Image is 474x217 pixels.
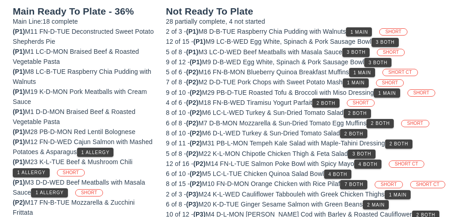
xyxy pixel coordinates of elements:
span: 9 of 10 - [166,89,190,96]
div: M23 K-L-TUE Beef & Mushroom Chili [13,157,155,177]
button: 3 Both [371,38,399,47]
span: (P1) [190,58,202,66]
span: 2 Both [348,111,367,116]
span: SHORT [413,90,429,96]
span: (P1) [13,179,25,186]
span: 2 of 3 - [166,28,186,35]
span: (P2) [193,160,206,167]
span: 1 Allergy [17,170,46,175]
span: 3 Both [368,60,387,65]
button: 4 Both [324,170,351,179]
span: 12 of 16 - [166,160,193,167]
div: M6 D-L-WED Turkey & Sun-Dried Tomato Salad [166,128,461,138]
button: 3 Both [342,48,370,57]
span: 1 Main [353,70,371,75]
span: (P2) [190,139,202,147]
button: 1 Allergy [13,168,50,177]
span: 4 Both [358,162,377,167]
span: (P2) [190,180,202,187]
span: (P2) [186,150,198,157]
span: 7 Both [344,182,363,187]
span: 4 Both [328,172,347,177]
span: (P2) [186,78,198,86]
div: M31 PB-L-MON Tempeh Kale Salad with Maple-Tahini Dressing [166,138,461,148]
div: M1 D-D-MON Braised Beef & Roasted Vegetable Pasta [13,107,155,127]
div: M5 LC-L-TUE Chicken Quinoa Salad Bowl [166,169,461,179]
span: 1 Allergy [35,190,64,195]
span: SHORT [383,49,399,56]
span: 1 Main [378,91,396,96]
button: 2 Both [366,119,394,128]
span: 5 of 6 - [166,68,186,76]
button: 2 Both [385,139,412,149]
button: 1 Allergy [77,148,114,157]
button: 2 Both [312,98,340,108]
button: 3 Both [364,58,392,67]
span: (P1) [13,138,25,145]
span: (P1) [13,128,25,135]
span: 4 of 6 - [166,99,186,106]
div: M29 PB-D-TUE Roasted Tofu & Broccoli with Miso Dressing [166,88,461,98]
span: 3 Both [352,151,371,156]
span: SHORT [63,170,79,176]
span: 1 Main [347,80,365,85]
div: M16 FN-B-MON Blueberry Quinoa Breakfast Muffins [166,67,461,77]
span: SHORT CT [395,161,418,167]
span: 1 Main [389,192,407,197]
span: (P3) [186,201,198,208]
span: SHORT [385,29,401,35]
div: M2 D-D-TUE Pork Chops with Sweet Potato Mash [166,77,461,87]
span: SHORT CT [416,181,440,188]
span: (P2) [13,199,25,206]
div: M19 K-D-MON Pork Meatballs with Cream Sauce [13,87,155,107]
div: M12 FN-D-WED Cajun Salmon with Mashed Potatoes & Asparagus [13,137,155,157]
span: (P2) [190,129,202,137]
span: (P1) [13,158,25,165]
div: M9 LC-B-WED Egg White, Spinach & Pork Sausage Bowl [166,36,461,46]
span: 3 Both [346,50,366,55]
button: 2 Both [340,129,367,138]
span: (P3) [186,191,198,198]
h2: Not Ready To Plate [166,6,461,16]
div: M8 D-B-TUE Raspberry Chia Pudding with Walnuts [166,26,461,36]
span: 2 Both [344,131,363,136]
div: M22 K-L-MON Chipotle Chicken Thigh & Feta Salad [166,149,461,159]
span: SHORT [381,181,397,188]
div: M3 D-D-WED Beef Meatballs with Masala Sauce [13,177,155,197]
div: M10 FN-D-MON Orange Chicken with Rice Pilaf [166,179,461,189]
span: 8 of 15 - [166,180,190,187]
span: 2 Both [316,101,335,106]
div: M9 D-B-WED Egg White, Spinach & Pork Sausage Bowl [166,57,461,67]
button: 2 Both [344,109,371,118]
button: 1 Main [374,88,400,98]
button: 1 Main [349,68,375,77]
span: SHORT [81,190,97,196]
button: 1 Main [385,190,411,199]
button: 1 Main [343,78,369,88]
span: (P2) [186,99,198,106]
span: 6 of 8 - [166,119,186,127]
span: (P2) [186,119,198,127]
span: (P1) [13,108,25,115]
div: M28 PB-D-MON Red Lentil Bolognese [13,127,155,137]
span: 18 complete [43,18,78,25]
span: SHORT CT [388,69,412,76]
div: M8 LC-B-TUE Raspberry Chia Pudding with Walnuts [13,67,155,87]
span: 5 of 8 - [166,150,186,157]
span: (P1) [186,48,198,56]
span: 5 of 8 - [166,48,186,56]
span: (P1) [13,48,25,55]
button: 3 Both [348,150,375,159]
div: M20 K-D-TUE Ginger Sesame Salmon with Green Beans [166,199,461,209]
span: (P2) [190,109,202,116]
span: 9 of 12 - [166,58,190,66]
div: M3 LC-D-WED Beef Meatballs with Masala Sauce [166,47,461,57]
span: (P1) [193,38,206,45]
span: (P1) [13,68,25,75]
div: M11 FN-D-TUE Deconstructed Sweet Potato Shepherds Pie [13,26,155,46]
h2: Main Ready To Plate - 36% [13,6,155,16]
span: 2 of 3 - [166,191,186,198]
div: M6 LC-L-WED Turkey & Sun-Dried Tomato Salad [166,108,461,118]
button: 1 Main [346,27,372,36]
span: 8 of 10 - [166,109,190,116]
